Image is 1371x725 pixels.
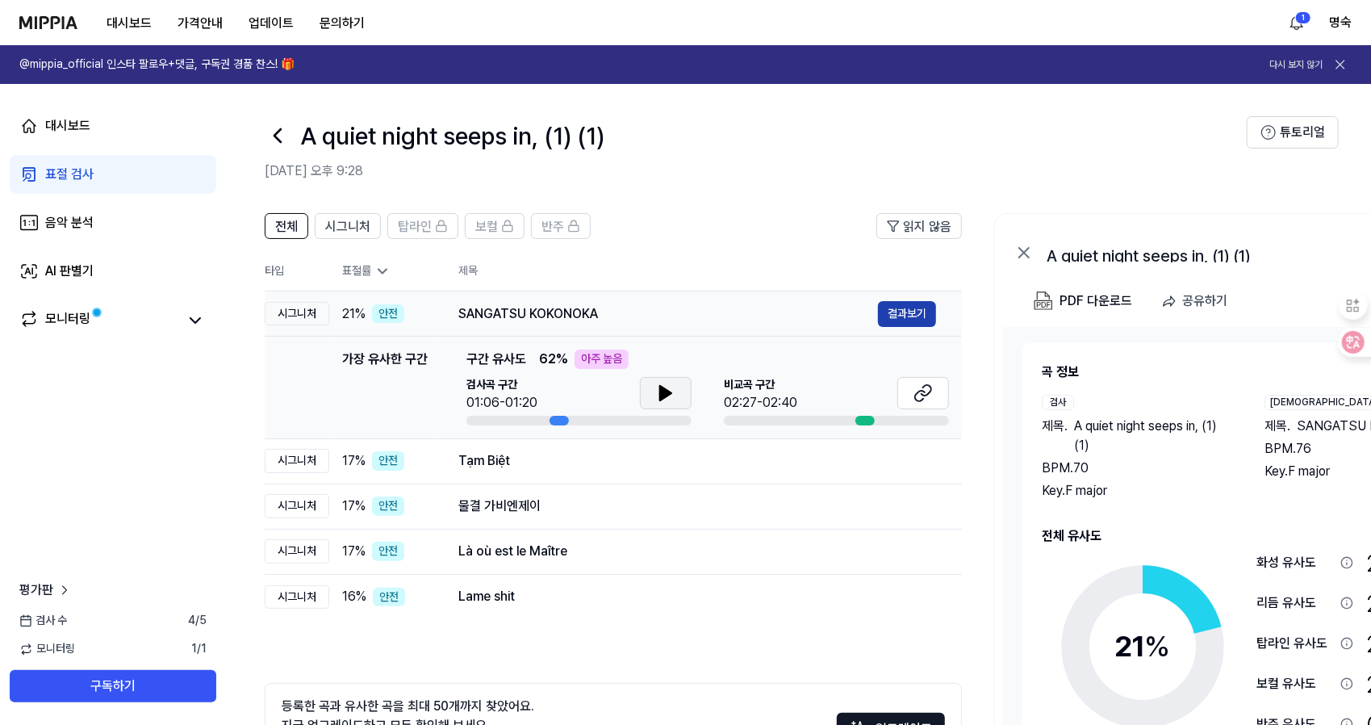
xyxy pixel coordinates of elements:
[236,1,307,45] a: 업데이트
[458,304,878,324] div: SANGATSU KOKONOKA
[1115,625,1171,668] div: 21
[1042,459,1232,478] div: BPM. 70
[265,213,308,239] button: 전체
[539,350,568,369] span: 62 %
[878,301,936,327] button: 결과보기
[188,613,207,629] span: 4 / 5
[1042,417,1068,455] span: 제목 .
[1256,634,1334,653] div: 탑라인 유사도
[265,302,329,326] div: 시그니처
[45,165,94,184] div: 표절 검사
[45,116,90,136] div: 대시보드
[236,7,307,40] button: 업데이트
[465,213,525,239] button: 보컬
[191,641,207,657] span: 1 / 1
[1256,553,1334,572] div: 화성 유사도
[541,217,564,237] span: 반주
[342,451,366,471] span: 17 %
[342,497,366,516] span: 17 %
[94,7,165,40] button: 대시보드
[10,203,216,242] a: 음악 분석
[1074,417,1232,455] span: A quiet night seeps in, (1) (1)
[1182,291,1227,312] div: 공유하기
[342,587,366,606] span: 16 %
[458,451,936,471] div: Tạm Biệt
[372,542,404,561] div: 안전
[265,494,329,518] div: 시그니처
[372,497,404,516] div: 안전
[45,262,94,281] div: AI 판별기
[275,217,298,237] span: 전체
[1047,243,1369,262] div: A quiet night seeps in, (1) (1)
[1145,629,1171,664] span: %
[19,57,295,73] h1: @mippia_official 인스타 팔로우+댓글, 구독권 경품 찬스! 🎁
[342,350,428,425] div: 가장 유사한 구간
[19,641,75,657] span: 모니터링
[10,155,216,194] a: 표절 검사
[1329,13,1352,32] button: 명숙
[325,217,370,237] span: 시그니처
[342,542,366,561] span: 17 %
[19,16,77,29] img: logo
[1060,291,1132,312] div: PDF 다운로드
[10,252,216,291] a: AI 판별기
[466,350,526,369] span: 구간 유사도
[19,580,53,600] span: 평가판
[19,613,67,629] span: 검사 수
[45,309,90,332] div: 모니터링
[342,263,433,279] div: 표절률
[531,213,591,239] button: 반주
[265,539,329,564] div: 시그니처
[1034,291,1053,311] img: PDF Download
[903,217,951,237] span: 읽지 않음
[1295,11,1311,24] div: 1
[1155,285,1240,317] button: 공유하기
[1287,13,1306,32] img: 알림
[1247,116,1339,149] button: 튜토리얼
[458,542,936,561] div: Là où est le Maître
[387,213,458,239] button: 탑라인
[372,304,404,324] div: 안전
[1284,10,1310,36] button: 알림1
[1264,417,1290,436] span: 제목 .
[1256,674,1334,694] div: 보컬 유사도
[19,309,178,332] a: 모니터링
[458,587,936,606] div: Lame shit
[458,497,936,516] div: 물결 가비엔제이
[724,393,797,413] div: 02:27-02:40
[265,585,329,610] div: 시그니처
[466,377,537,393] span: 검사곡 구간
[575,350,629,369] div: 아주 높음
[724,377,797,393] span: 비교곡 구간
[475,217,498,237] span: 보컬
[10,670,216,702] button: 구독하기
[458,252,962,291] th: 제목
[876,213,962,239] button: 읽지 않음
[1030,285,1135,317] button: PDF 다운로드
[1042,481,1232,501] div: Key. F major
[300,119,604,153] h1: A quiet night seeps in, (1) (1)
[373,588,405,607] div: 안전
[1256,593,1334,613] div: 리듬 유사도
[307,7,378,40] button: 문의하기
[342,304,366,324] span: 21 %
[398,217,432,237] span: 탑라인
[265,161,1247,181] h2: [DATE] 오후 9:28
[315,213,381,239] button: 시그니처
[19,580,73,600] a: 평가판
[165,7,236,40] button: 가격안내
[372,451,404,471] div: 안전
[265,252,329,291] th: 타입
[10,107,216,145] a: 대시보드
[45,213,94,233] div: 음악 분석
[466,393,537,413] div: 01:06-01:20
[1269,58,1323,72] button: 다시 보지 않기
[1042,395,1074,410] div: 검사
[265,449,329,473] div: 시그니처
